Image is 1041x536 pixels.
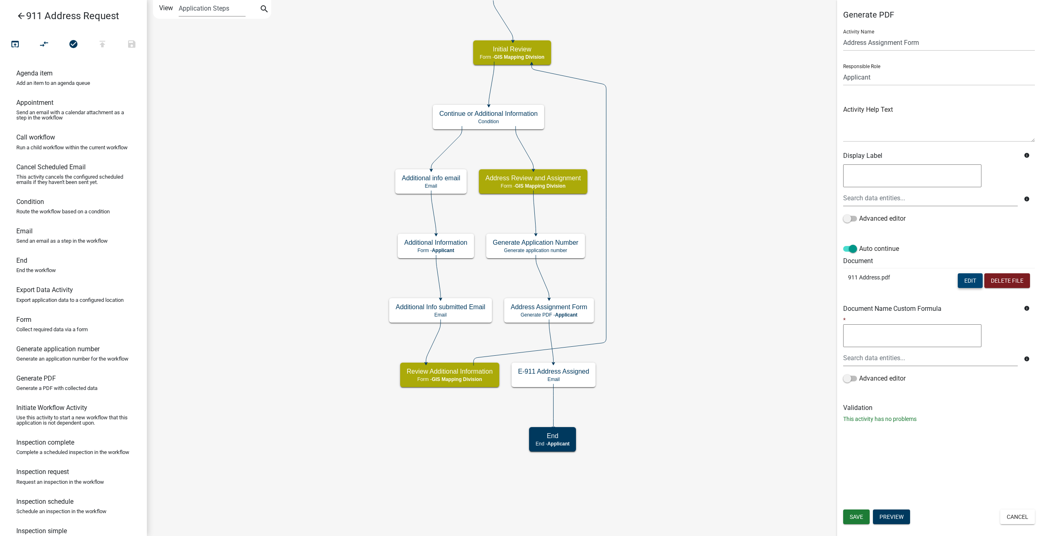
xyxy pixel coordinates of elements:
span: GIS Mapping Division [515,183,565,189]
h5: E-911 Address Assigned [518,368,589,375]
span: Applicant [432,248,454,253]
p: Add an item to an agenda queue [16,80,90,86]
input: Search data entities... [843,190,1018,206]
p: Email [402,183,460,189]
p: Route the workflow based on a condition [16,209,110,214]
i: save [127,39,137,51]
h6: Inspection schedule [16,498,73,505]
h6: Condition [16,198,44,206]
span: Save [850,514,863,520]
h6: Export Data Activity [16,286,73,294]
span: Applicant [555,312,578,318]
p: Form - [480,54,545,60]
p: Send an email with a calendar attachment as a step in the workflow [16,110,131,120]
p: Use this activity to start a new workflow that this application is not dependent upon. [16,415,131,425]
p: Form - [404,248,467,253]
p: End the workflow [16,268,56,273]
a: 911 Address Request [7,7,134,25]
h6: Generate application number [16,345,100,353]
p: Email [518,377,589,382]
i: search [259,4,269,16]
button: search [258,3,271,16]
p: 911 Address.pdf [848,273,913,282]
h6: Inspection request [16,468,69,476]
h5: Review Additional Information [407,368,493,375]
i: publish [97,39,107,51]
p: Request an inspection in the workflow [16,479,104,485]
h5: Generate PDF [843,10,1035,20]
h6: Generate PDF [16,374,56,382]
h6: Call workflow [16,133,55,141]
p: Generate PDF - [511,312,587,318]
h5: Initial Review [480,45,545,53]
i: compare_arrows [40,39,49,51]
p: This activity cancels the configured scheduled emails if they haven't been sent yet. [16,174,131,185]
label: Advanced editor [843,374,906,383]
p: Send an email as a step in the workflow [16,238,108,244]
h6: Inspection complete [16,439,74,446]
h6: Document [843,257,1035,265]
h6: Initiate Workflow Activity [16,404,87,412]
i: info [1024,356,1030,362]
button: Preview [873,509,910,524]
h5: Address Review and Assignment [485,174,581,182]
button: Cancel [1000,509,1035,524]
h6: Cancel Scheduled Email [16,163,86,171]
h6: Validation [843,404,1035,412]
button: Delete File [984,273,1030,288]
h5: Generate Application Number [493,239,578,246]
button: Auto Layout [29,36,59,53]
p: This activity has no problems [843,415,1035,423]
i: info [1024,153,1030,158]
span: GIS Mapping Division [494,54,544,60]
p: Condition [439,119,538,124]
p: Form - [407,377,493,382]
div: Workflow actions [0,36,146,55]
button: Publish [88,36,117,53]
p: Complete a scheduled inspection in the workflow [16,450,129,455]
button: Save [117,36,146,53]
p: Schedule an inspection in the workflow [16,509,106,514]
i: arrow_back [16,11,26,22]
button: No problems [59,36,88,53]
h5: Additional Information [404,239,467,246]
h5: Additional Info submitted Email [396,303,485,311]
h6: End [16,257,27,264]
h6: Agenda item [16,69,53,77]
p: Generate application number [493,248,578,253]
span: GIS Mapping Division [432,377,482,382]
p: Form - [485,183,581,189]
h6: Document Name Custom Formula [843,305,1018,312]
p: Run a child workflow within the current workflow [16,145,128,150]
i: info [1024,196,1030,202]
h5: End [536,432,569,440]
p: End - [536,441,569,447]
button: Edit [958,273,983,288]
i: check_circle [69,39,78,51]
h5: Continue or Additional Information [439,110,538,117]
h5: Address Assignment Form [511,303,587,311]
h6: Appointment [16,99,53,106]
input: Search data entities... [843,350,1018,366]
p: Generate a PDF with collected data [16,385,97,391]
h6: Form [16,316,31,323]
h6: Inspection simple [16,527,67,535]
p: Export application data to a configured location [16,297,124,303]
i: info [1024,306,1030,311]
h6: Display Label [843,152,1018,159]
span: Applicant [547,441,570,447]
h6: Email [16,227,33,235]
label: Advanced editor [843,214,906,224]
button: Save [843,509,870,524]
p: Collect required data via a form [16,327,88,332]
label: Auto continue [843,244,899,254]
h5: Additional info email [402,174,460,182]
i: open_in_browser [10,39,20,51]
p: Email [396,312,485,318]
button: Test Workflow [0,36,30,53]
p: Generate an application number for the workflow [16,356,128,361]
